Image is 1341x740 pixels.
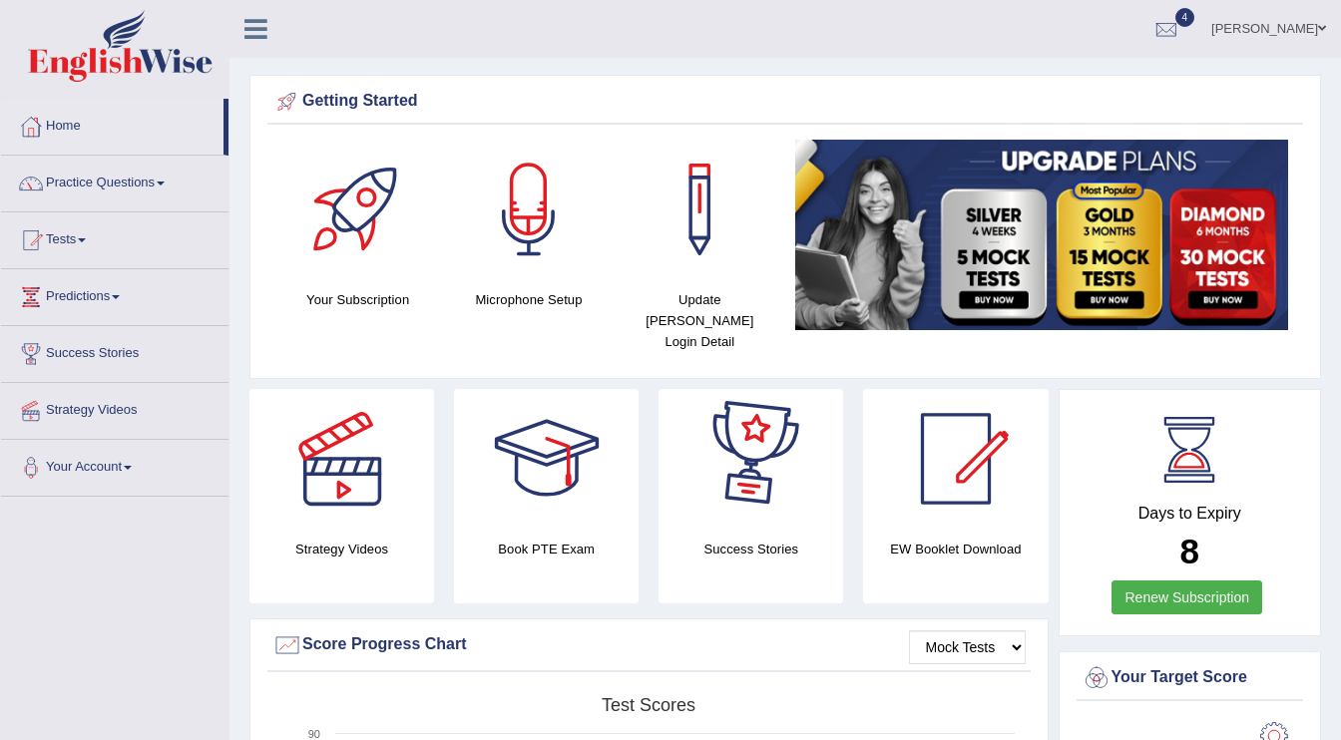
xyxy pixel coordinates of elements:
a: Home [1,99,223,149]
div: Score Progress Chart [272,630,1026,660]
a: Your Account [1,440,228,490]
img: small5.jpg [795,140,1288,330]
a: Strategy Videos [1,383,228,433]
h4: Strategy Videos [249,539,434,559]
h4: Your Subscription [282,289,433,310]
b: 8 [1180,532,1199,570]
span: 4 [1175,8,1195,27]
a: Renew Subscription [1112,580,1262,614]
a: Tests [1,212,228,262]
h4: Days to Expiry [1082,505,1299,523]
a: Predictions [1,269,228,319]
tspan: Test scores [602,695,695,715]
div: Getting Started [272,87,1298,117]
a: Success Stories [1,326,228,376]
h4: EW Booklet Download [863,539,1048,559]
h4: Book PTE Exam [454,539,639,559]
div: Your Target Score [1082,663,1299,693]
h4: Update [PERSON_NAME] Login Detail [625,289,775,352]
h4: Success Stories [659,539,843,559]
text: 90 [308,728,320,740]
a: Practice Questions [1,156,228,205]
h4: Microphone Setup [453,289,604,310]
